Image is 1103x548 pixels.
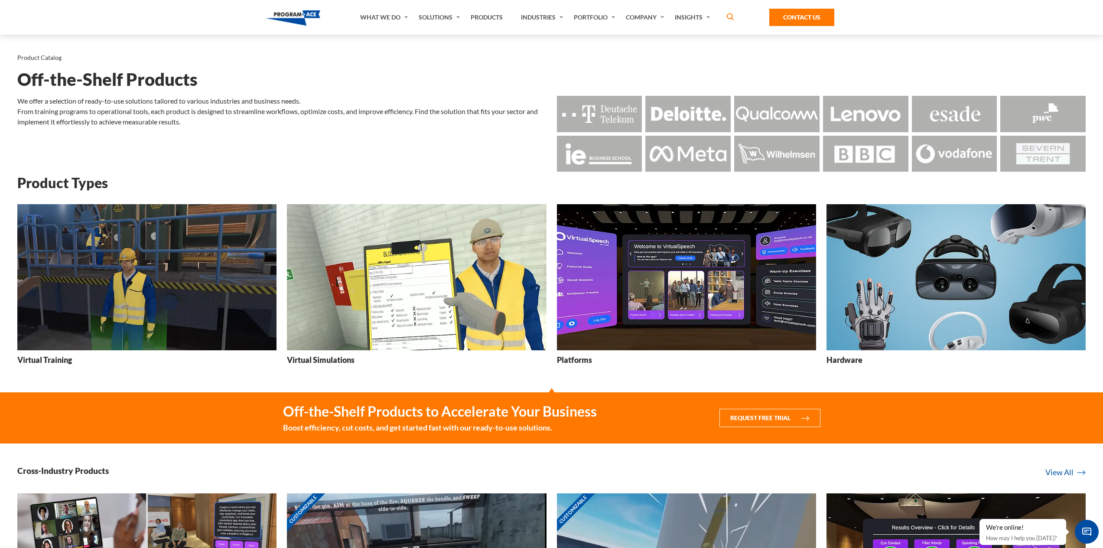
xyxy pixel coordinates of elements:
[287,204,546,350] img: Virtual Simulations
[551,487,595,532] span: Customizable
[557,204,816,372] a: Platforms
[557,136,642,172] img: Logo - Ie Business School
[281,487,325,532] span: Customizable
[283,422,597,433] small: Boost efficiency, cut costs, and get started fast with our ready-to-use solutions.
[1075,520,1099,544] span: Chat Widget
[823,136,908,172] img: Logo - BBC
[1045,466,1086,478] a: View All
[986,523,1060,532] div: We're online!
[1000,136,1086,172] img: Logo - Seven Trent
[283,403,597,420] strong: Off-the-Shelf Products to Accelerate Your Business
[986,533,1060,543] p: How may I help you [DATE]?
[826,355,862,365] h3: Hardware
[1000,96,1086,132] img: Logo - Pwc
[17,52,62,63] li: Product Catalog
[17,465,109,476] h3: Cross-Industry Products
[823,96,908,132] img: Logo - Lenovo
[719,409,820,427] button: Request Free Trial
[17,204,277,350] img: Virtual Training
[557,96,642,132] img: Logo - Deutsche Telekom
[912,136,997,172] img: Logo - Vodafone
[17,175,1086,190] h2: Product Types
[734,136,820,172] img: Logo - Wilhemsen
[826,204,1086,350] img: Hardware
[17,106,547,127] p: From training programs to operational tools, each product is designed to streamline workflows, op...
[17,204,277,372] a: Virtual Training
[266,10,321,26] img: Program-Ace
[17,355,72,365] h3: Virtual Training
[557,355,592,365] h3: Platforms
[734,96,820,132] img: Logo - Qualcomm
[826,204,1086,372] a: Hardware
[557,204,816,350] img: Platforms
[912,96,997,132] img: Logo - Esade
[17,72,1086,87] h1: Off-the-Shelf Products
[287,204,546,372] a: Virtual Simulations
[287,355,355,365] h3: Virtual Simulations
[17,96,547,106] p: We offer a selection of ready-to-use solutions tailored to various industries and business needs.
[769,9,834,26] a: Contact Us
[645,136,731,172] img: Logo - Meta
[17,52,1086,63] nav: breadcrumb
[645,96,731,132] img: Logo - Deloitte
